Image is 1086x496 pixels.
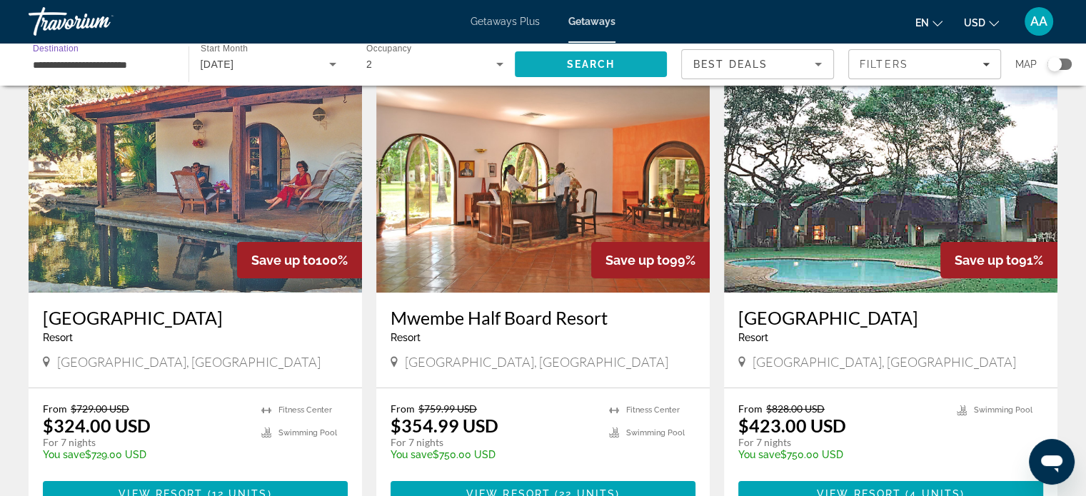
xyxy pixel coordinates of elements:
span: Resort [738,332,768,343]
a: Getaways [568,16,615,27]
span: Occupancy [366,44,411,54]
span: [GEOGRAPHIC_DATA], [GEOGRAPHIC_DATA] [405,354,668,370]
span: Swimming Pool [974,405,1032,415]
span: $828.00 USD [766,403,825,415]
img: Mwembe Resort [29,64,362,293]
button: Search [515,51,668,77]
span: Save up to [955,253,1019,268]
a: Mwembe Half Board Resort [391,307,695,328]
span: Fitness Center [278,405,332,415]
span: Filters [860,59,908,70]
span: You save [391,449,433,460]
img: Mwembe Half Board Resort [376,64,710,293]
button: Change currency [964,12,999,33]
iframe: Button to launch messaging window [1029,439,1075,485]
span: Fitness Center [626,405,680,415]
p: $324.00 USD [43,415,151,436]
span: Save up to [605,253,670,268]
span: Search [566,59,615,70]
span: AA [1030,14,1047,29]
a: [GEOGRAPHIC_DATA] [43,307,348,328]
input: Select destination [33,56,170,74]
p: For 7 nights [738,436,942,449]
mat-select: Sort by [693,56,822,73]
span: 2 [366,59,372,70]
button: Change language [915,12,942,33]
div: 100% [237,242,362,278]
button: User Menu [1020,6,1057,36]
a: Getaways Plus [471,16,540,27]
span: USD [964,17,985,29]
span: [GEOGRAPHIC_DATA], [GEOGRAPHIC_DATA] [753,354,1016,370]
p: $729.00 USD [43,449,247,460]
span: You save [738,449,780,460]
span: From [391,403,415,415]
span: [DATE] [201,59,234,70]
div: 91% [940,242,1057,278]
span: You save [43,449,85,460]
span: [GEOGRAPHIC_DATA], [GEOGRAPHIC_DATA] [57,354,321,370]
span: From [43,403,67,415]
span: Destination [33,44,79,53]
p: $750.00 USD [738,449,942,460]
span: Start Month [201,44,248,54]
span: Resort [43,332,73,343]
p: $423.00 USD [738,415,846,436]
p: For 7 nights [43,436,247,449]
span: $729.00 USD [71,403,129,415]
span: Resort [391,332,421,343]
a: Travorium [29,3,171,40]
span: Map [1015,54,1037,74]
span: en [915,17,929,29]
span: $759.99 USD [418,403,477,415]
span: Save up to [251,253,316,268]
p: $750.00 USD [391,449,595,460]
img: Sudwala Lodge [724,64,1057,293]
span: From [738,403,763,415]
p: $354.99 USD [391,415,498,436]
p: For 7 nights [391,436,595,449]
span: Best Deals [693,59,768,70]
span: Swimming Pool [626,428,685,437]
span: Swimming Pool [278,428,337,437]
div: 99% [591,242,710,278]
a: [GEOGRAPHIC_DATA] [738,307,1043,328]
button: Filters [848,49,1001,79]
